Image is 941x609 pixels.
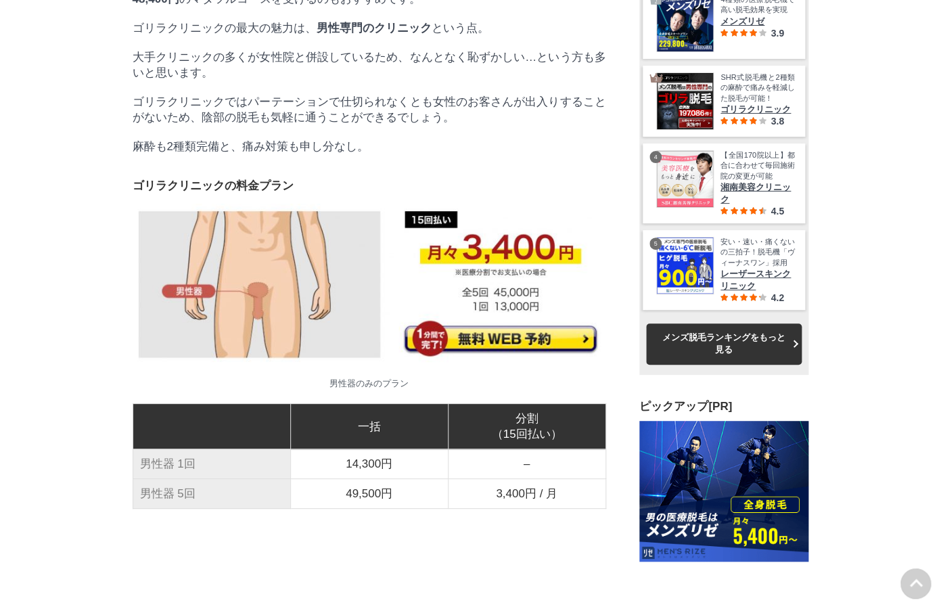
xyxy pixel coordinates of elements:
[656,72,795,130] a: 免田脱毛は男性専門のゴリラ脱毛 SHR式脱毛機と2種類の麻酔で痛みを軽減した脱毛が可能！ ゴリラクリニック 3.8
[317,22,432,35] strong: 男性専門のクリニック
[720,72,795,104] span: SHR式脱毛機と2種類の麻酔で痛みを軽減した脱毛が可能！
[771,292,783,303] span: 4.2
[448,404,605,449] td: 分割 （15回払い）
[133,204,606,367] img: ゴリラクリニック 男性器 範囲
[720,104,795,116] span: ゴリラクリニック
[290,404,448,449] td: 一括
[771,116,783,127] span: 3.8
[290,479,448,509] td: 49,500円
[771,28,783,39] span: 3.9
[133,449,290,479] td: 男性器 1回
[720,150,795,181] span: 【全国170院以上】都合に合わせて毎回施術院の変更が可能
[771,206,783,217] span: 4.5
[639,399,808,414] h3: ピックアップ[PR]
[133,94,606,125] p: ゴリラクリニックではパーテーションで仕切られなくとも女性のお客さんが出入りすることがないため、陰部の脱毛も気軽に通うことができるでしょう。
[657,73,713,129] img: 免田脱毛は男性専門のゴリラ脱毛
[448,479,605,509] td: 3,400円 / 月
[657,238,713,294] img: レーザースキンクリニック
[448,449,605,479] td: –
[720,16,795,28] span: メンズリゼ
[133,139,606,154] p: 麻酔も2種類完備と、痛み対策も申し分なし。
[133,378,606,390] figcaption: 男性器のみのプラン
[646,323,802,364] a: メンズ脱毛ランキングをもっと見る
[133,49,606,81] p: 大手クリニックの多くが女性院と併設しているため、なんとなく恥ずかしい…という方も多いと思います。
[133,179,294,192] strong: ゴリラクリニックの料金プラン
[133,20,606,36] p: ゴリラクリニックの最大の魅力は、 という点。
[900,568,931,599] img: PAGE UP
[656,150,795,217] a: 湘南美容クリニック 【全国170院以上】都合に合わせて毎回施術院の変更が可能 湘南美容クリニック 4.5
[720,181,795,206] span: 湘南美容クリニック
[656,237,795,303] a: レーザースキンクリニック 安い・速い・痛くないの三拍子！脱毛機「ヴィーナスワン」採用 レーザースキンクリニック 4.2
[720,237,795,268] span: 安い・速い・痛くないの三拍子！脱毛機「ヴィーナスワン」採用
[290,449,448,479] td: 14,300円
[720,268,795,292] span: レーザースキンクリニック
[657,151,713,207] img: 湘南美容クリニック
[133,479,290,509] td: 男性器 5回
